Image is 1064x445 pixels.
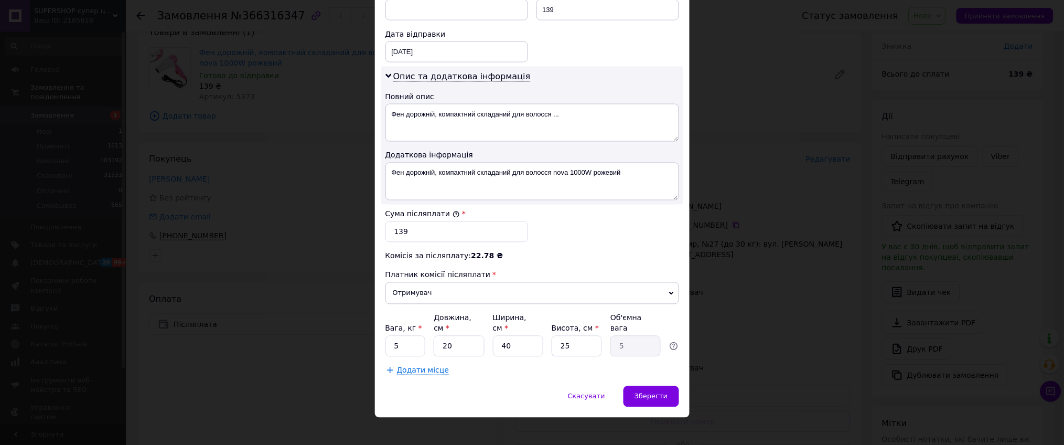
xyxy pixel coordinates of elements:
span: 22.78 ₴ [471,252,503,260]
div: Комісія за післяплату: [385,251,679,261]
label: Довжина, см [434,314,471,333]
span: Опис та додаткова інформація [393,71,531,82]
div: Об'ємна вага [610,313,661,334]
textarea: Фен дорожній, компактний складаний для волосся ... [385,104,679,142]
span: Скасувати [568,393,605,400]
div: Повний опис [385,91,679,102]
textarea: Фен дорожній, компактний складаний для волосся nova 1000W рожевий [385,163,679,200]
div: Дата відправки [385,29,528,39]
span: Зберегти [635,393,668,400]
label: Вага, кг [385,324,422,333]
span: Отримувач [385,282,679,304]
label: Висота, см [552,324,599,333]
label: Ширина, см [493,314,526,333]
div: Додаткова інформація [385,150,679,161]
span: Додати місце [397,366,449,375]
span: Платник комісії післяплати [385,271,491,279]
label: Сума післяплати [385,210,460,218]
